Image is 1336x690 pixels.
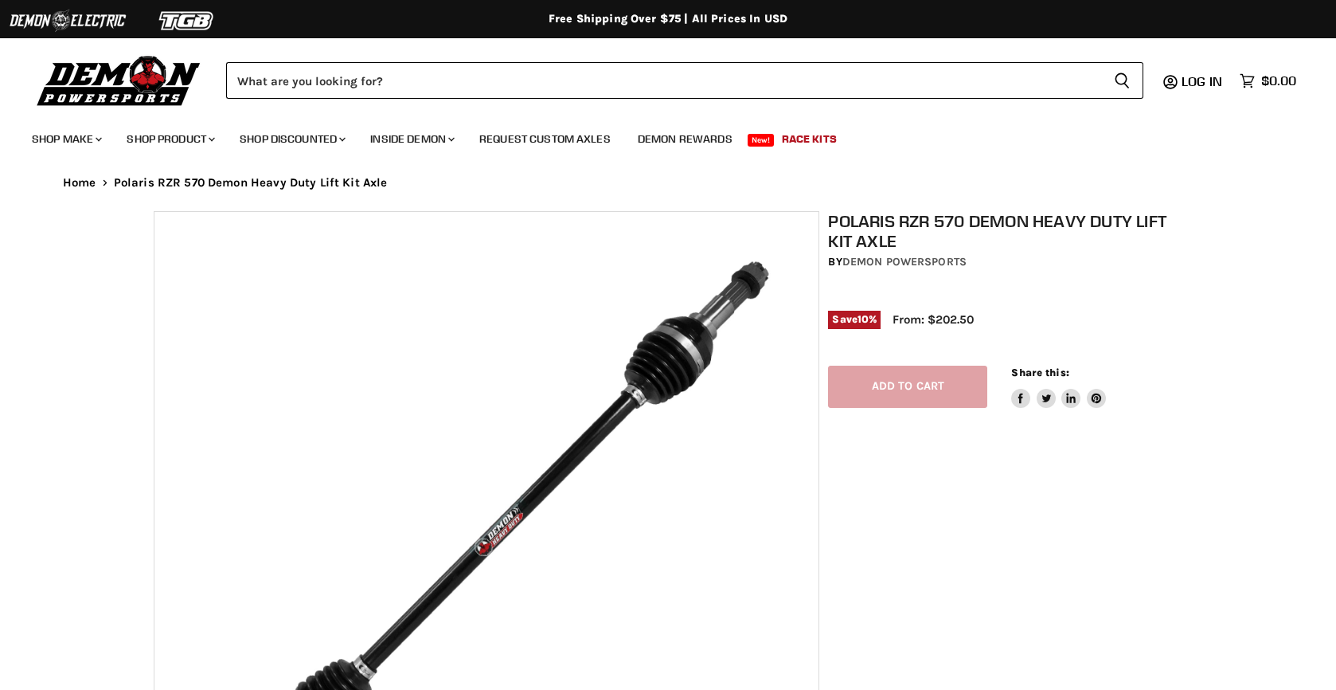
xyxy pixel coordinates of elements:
[1011,366,1106,408] aside: Share this:
[20,123,111,155] a: Shop Make
[127,6,247,36] img: TGB Logo 2
[31,12,1305,26] div: Free Shipping Over $75 | All Prices In USD
[893,312,974,327] span: From: $202.50
[1011,367,1068,378] span: Share this:
[114,176,388,190] span: Polaris RZR 570 Demon Heavy Duty Lift Kit Axle
[842,255,967,269] a: Demon Powersports
[31,176,1305,190] nav: Breadcrumbs
[770,123,849,155] a: Race Kits
[63,176,96,190] a: Home
[1232,69,1304,92] a: $0.00
[358,123,464,155] a: Inside Demon
[1261,73,1296,88] span: $0.00
[32,52,206,108] img: Demon Powersports
[8,6,127,36] img: Demon Electric Logo 2
[1182,73,1222,89] span: Log in
[1101,62,1143,99] button: Search
[828,311,881,328] span: Save %
[626,123,744,155] a: Demon Rewards
[228,123,355,155] a: Shop Discounted
[20,116,1292,155] ul: Main menu
[115,123,225,155] a: Shop Product
[748,134,775,147] span: New!
[226,62,1101,99] input: Search
[857,313,869,325] span: 10
[1174,74,1232,88] a: Log in
[828,211,1191,251] h1: Polaris RZR 570 Demon Heavy Duty Lift Kit Axle
[828,253,1191,271] div: by
[467,123,623,155] a: Request Custom Axles
[226,62,1143,99] form: Product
